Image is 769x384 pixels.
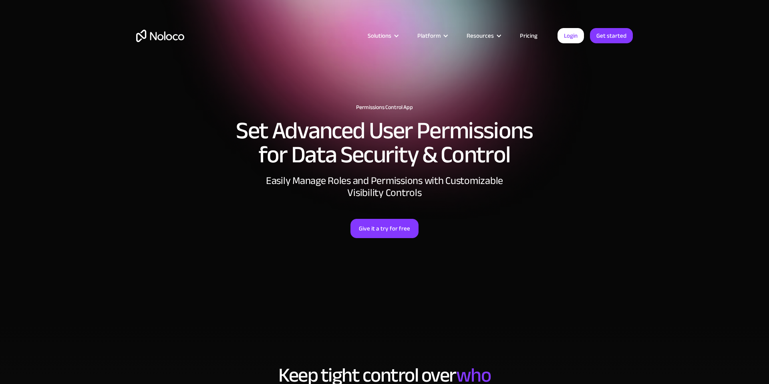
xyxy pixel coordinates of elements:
div: Resources [467,30,494,41]
h1: Permissions Control App [136,104,633,111]
a: Give it a try for free [350,219,419,238]
div: Platform [417,30,441,41]
div: Platform [407,30,457,41]
div: Resources [457,30,510,41]
a: Get started [590,28,633,43]
div: Solutions [358,30,407,41]
a: Login [558,28,584,43]
div: Easily Manage Roles and Permissions with Customizable Visibility Controls [264,175,505,199]
h2: Set Advanced User Permissions for Data Security & Control [136,119,633,167]
a: home [136,30,184,42]
div: Solutions [368,30,391,41]
a: Pricing [510,30,548,41]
